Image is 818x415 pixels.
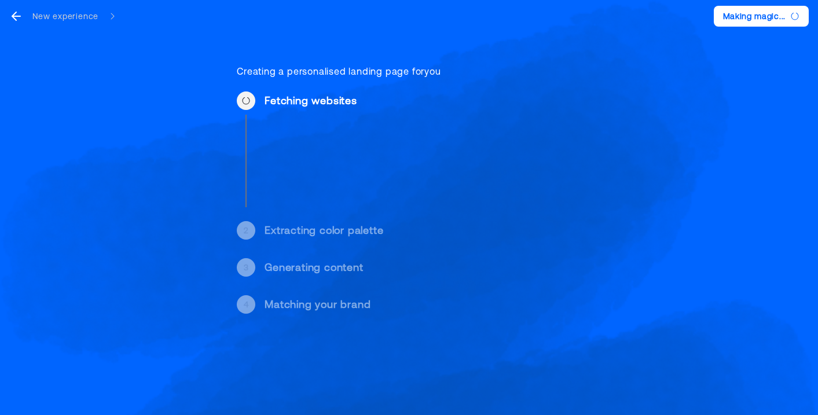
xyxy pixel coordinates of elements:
div: 3 [244,262,249,273]
div: Fetching websites [265,94,614,108]
div: Creating a personalised landing page for you [237,65,614,78]
div: 4 [244,299,249,310]
button: Making magic... [714,6,809,27]
div: Generating content [265,260,614,274]
div: Matching your brand [265,298,614,311]
div: Extracting color palette [265,223,614,237]
svg: go back [9,9,23,23]
div: New experience [32,10,98,22]
div: 2 [244,225,248,236]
